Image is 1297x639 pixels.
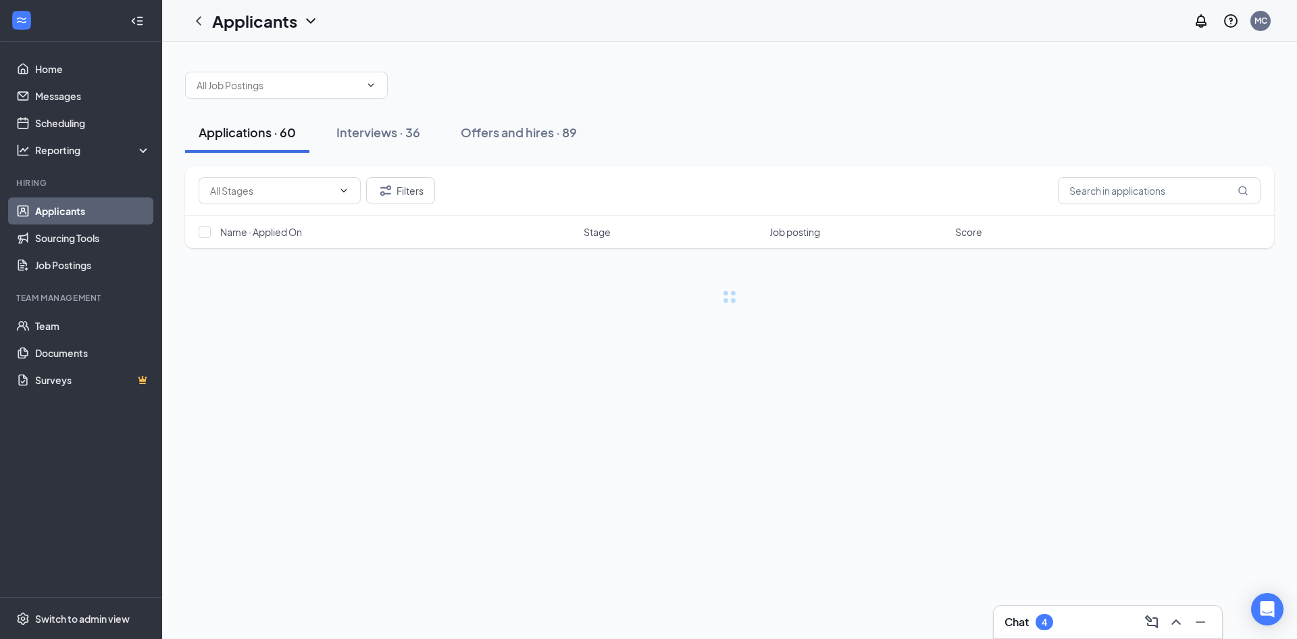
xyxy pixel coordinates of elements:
[220,225,302,239] span: Name · Applied On
[338,185,349,196] svg: ChevronDown
[35,110,151,137] a: Scheduling
[1042,617,1047,628] div: 4
[378,183,394,199] svg: Filter
[130,14,144,28] svg: Collapse
[16,292,148,304] div: Team Management
[1193,13,1209,29] svg: Notifications
[35,143,151,157] div: Reporting
[16,612,30,625] svg: Settings
[35,82,151,110] a: Messages
[1190,611,1211,633] button: Minimize
[16,143,30,157] svg: Analysis
[35,366,151,394] a: SurveysCrown
[1144,614,1160,630] svg: ComposeMessage
[35,55,151,82] a: Home
[1141,611,1163,633] button: ComposeMessage
[336,124,420,141] div: Interviews · 36
[197,78,360,93] input: All Job Postings
[15,14,28,27] svg: WorkstreamLogo
[303,13,319,29] svg: ChevronDown
[1004,615,1029,630] h3: Chat
[365,80,376,91] svg: ChevronDown
[190,13,207,29] svg: ChevronLeft
[955,225,982,239] span: Score
[1254,15,1267,26] div: MC
[35,312,151,339] a: Team
[35,612,130,625] div: Switch to admin view
[35,252,151,279] a: Job Postings
[35,197,151,224] a: Applicants
[1223,13,1239,29] svg: QuestionInfo
[366,177,435,204] button: Filter Filters
[16,177,148,189] div: Hiring
[35,339,151,366] a: Documents
[584,225,611,239] span: Stage
[210,183,333,198] input: All Stages
[199,124,296,141] div: Applications · 60
[1165,611,1187,633] button: ChevronUp
[461,124,577,141] div: Offers and hires · 89
[1058,177,1261,204] input: Search in applications
[212,9,297,32] h1: Applicants
[1192,614,1209,630] svg: Minimize
[35,224,151,252] a: Sourcing Tools
[1168,614,1184,630] svg: ChevronUp
[769,225,820,239] span: Job posting
[1238,185,1248,196] svg: MagnifyingGlass
[1251,593,1283,625] div: Open Intercom Messenger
